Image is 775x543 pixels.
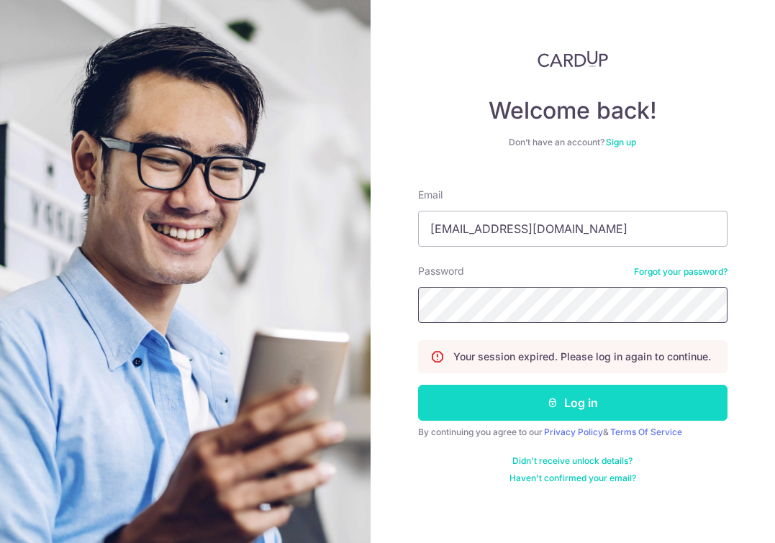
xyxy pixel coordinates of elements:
[606,137,636,147] a: Sign up
[610,426,682,437] a: Terms Of Service
[418,264,464,278] label: Password
[634,266,728,278] a: Forgot your password?
[418,385,728,421] button: Log in
[509,473,636,484] a: Haven't confirmed your email?
[538,50,608,68] img: CardUp Logo
[453,350,711,364] p: Your session expired. Please log in again to continue.
[544,426,603,437] a: Privacy Policy
[512,455,633,467] a: Didn't receive unlock details?
[418,188,443,202] label: Email
[418,96,728,125] h4: Welcome back!
[418,211,728,247] input: Enter your Email
[418,137,728,148] div: Don’t have an account?
[418,426,728,438] div: By continuing you agree to our &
